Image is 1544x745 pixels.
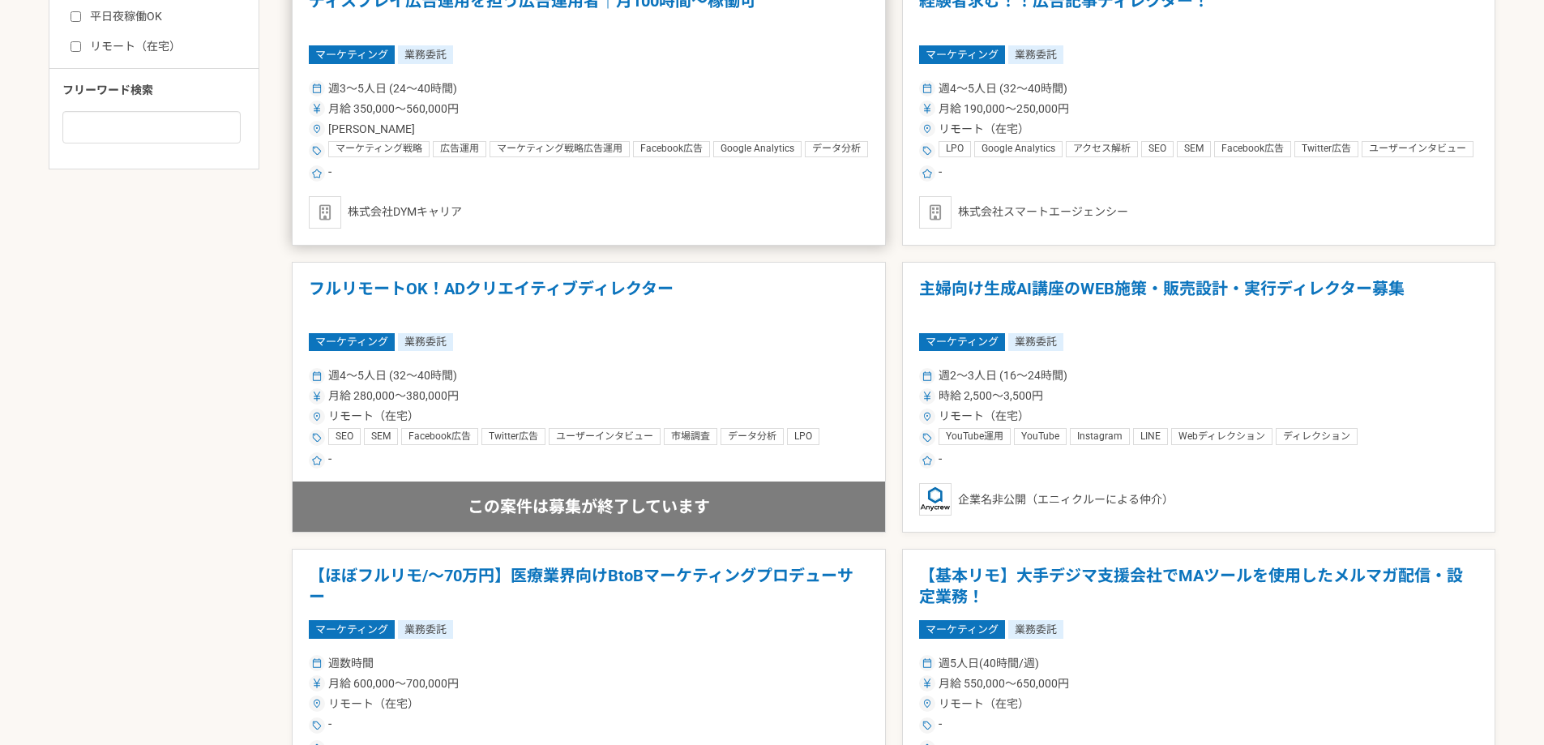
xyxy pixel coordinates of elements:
[939,655,1039,672] span: 週5人日(40時間/週)
[922,146,932,156] img: ico_tag-f97210f0.svg
[1178,430,1265,443] span: Webディレクション
[939,121,1029,138] span: リモート（在宅）
[1021,430,1059,443] span: YouTube
[919,196,1479,229] div: 株式会社スマートエージェンシー
[312,679,322,688] img: ico_currency_yen-76ea2c4c.svg
[371,430,391,443] span: SEM
[312,392,322,401] img: ico_currency_yen-76ea2c4c.svg
[312,412,322,422] img: ico_location_pin-352ac629.svg
[309,196,869,229] div: 株式会社DYMキャリア
[398,333,453,351] span: 業務委託
[312,433,322,443] img: ico_tag-f97210f0.svg
[71,41,81,52] input: リモート（在宅）
[728,430,776,443] span: データ分析
[1008,45,1063,63] span: 業務委託
[939,164,942,183] span: -
[1140,430,1161,443] span: LINE
[939,716,942,735] span: -
[328,451,331,470] span: -
[328,367,457,384] span: 週4〜5人日 (32〜40時間)
[309,333,395,351] span: マーケティング
[312,721,322,730] img: ico_tag-f97210f0.svg
[922,83,932,93] img: ico_calendar-4541a85f.svg
[919,483,1479,516] div: 企業名非公開（エニィクルーによる仲介）
[336,143,422,156] span: マーケティング戦略
[922,658,932,668] img: ico_calendar-4541a85f.svg
[489,430,538,443] span: Twitter広告
[328,101,459,118] span: 月給 350,000〜560,000円
[71,8,257,25] label: 平日夜稼働OK
[312,146,322,156] img: ico_tag-f97210f0.svg
[309,620,395,638] span: マーケティング
[922,371,932,381] img: ico_calendar-4541a85f.svg
[922,456,932,465] img: ico_star-c4f7eedc.svg
[939,387,1043,405] span: 時給 2,500〜3,500円
[919,566,1479,607] h1: 【基本リモ】大手デジマ支援会社でMAツールを使用したメルマガ配信・設定業務！
[312,456,322,465] img: ico_star-c4f7eedc.svg
[312,699,322,709] img: ico_location_pin-352ac629.svg
[408,430,471,443] span: Facebook広告
[497,143,622,156] span: マーケティング戦略広告運用
[1369,143,1466,156] span: ユーザーインタビュー
[982,143,1055,156] span: Google Analytics
[919,279,1479,320] h1: 主婦向け生成AI講座のWEB施策・販売設計・実行ディレクター募集
[1008,620,1063,638] span: 業務委託
[922,433,932,443] img: ico_tag-f97210f0.svg
[328,408,419,425] span: リモート（在宅）
[398,620,453,638] span: 業務委託
[440,143,479,156] span: 広告運用
[721,143,794,156] span: Google Analytics
[328,80,457,97] span: 週3〜5人日 (24〜40時間)
[312,83,322,93] img: ico_calendar-4541a85f.svg
[794,430,812,443] span: LPO
[919,45,1005,63] span: マーケティング
[1184,143,1204,156] span: SEM
[919,620,1005,638] span: マーケティング
[328,164,331,183] span: -
[312,371,322,381] img: ico_calendar-4541a85f.svg
[328,387,459,405] span: 月給 280,000〜380,000円
[922,721,932,730] img: ico_tag-f97210f0.svg
[336,430,353,443] span: SEO
[312,169,322,178] img: ico_star-c4f7eedc.svg
[922,699,932,709] img: ico_location_pin-352ac629.svg
[328,675,459,692] span: 月給 600,000〜700,000円
[939,451,942,470] span: -
[328,716,331,735] span: -
[919,483,952,516] img: logo_text_blue_01.png
[312,104,322,113] img: ico_currency_yen-76ea2c4c.svg
[398,45,453,63] span: 業務委託
[922,124,932,134] img: ico_location_pin-352ac629.svg
[309,566,869,607] h1: 【ほぼフルリモ/～70万円】医療業界向けBtoBマーケティングプロデューサー
[309,196,341,229] img: default_org_logo-42cde973f59100197ec2c8e796e4974ac8490bb5b08a0eb061ff975e4574aa76.png
[312,658,322,668] img: ico_calendar-4541a85f.svg
[922,412,932,422] img: ico_location_pin-352ac629.svg
[919,196,952,229] img: default_org_logo-42cde973f59100197ec2c8e796e4974ac8490bb5b08a0eb061ff975e4574aa76.png
[328,655,374,672] span: 週数時間
[1008,333,1063,351] span: 業務委託
[309,279,869,320] h1: フルリモートOK！ADクリエイティブディレクター
[640,143,703,156] span: Facebook広告
[1283,430,1350,443] span: ディレクション
[312,124,322,134] img: ico_location_pin-352ac629.svg
[946,430,1003,443] span: YouTube運用
[946,143,964,156] span: LPO
[922,392,932,401] img: ico_currency_yen-76ea2c4c.svg
[1073,143,1131,156] span: アクセス解析
[1077,430,1123,443] span: Instagram
[939,367,1067,384] span: 週2〜3人日 (16〜24時間)
[939,675,1069,692] span: 月給 550,000〜650,000円
[293,482,885,532] div: この案件は募集が終了しています
[939,101,1069,118] span: 月給 190,000〜250,000円
[671,430,710,443] span: 市場調査
[919,333,1005,351] span: マーケティング
[939,408,1029,425] span: リモート（在宅）
[71,38,257,55] label: リモート（在宅）
[812,143,861,156] span: データ分析
[328,696,419,713] span: リモート（在宅）
[309,45,395,63] span: マーケティング
[71,11,81,22] input: 平日夜稼働OK
[939,696,1029,713] span: リモート（在宅）
[1148,143,1166,156] span: SEO
[922,104,932,113] img: ico_currency_yen-76ea2c4c.svg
